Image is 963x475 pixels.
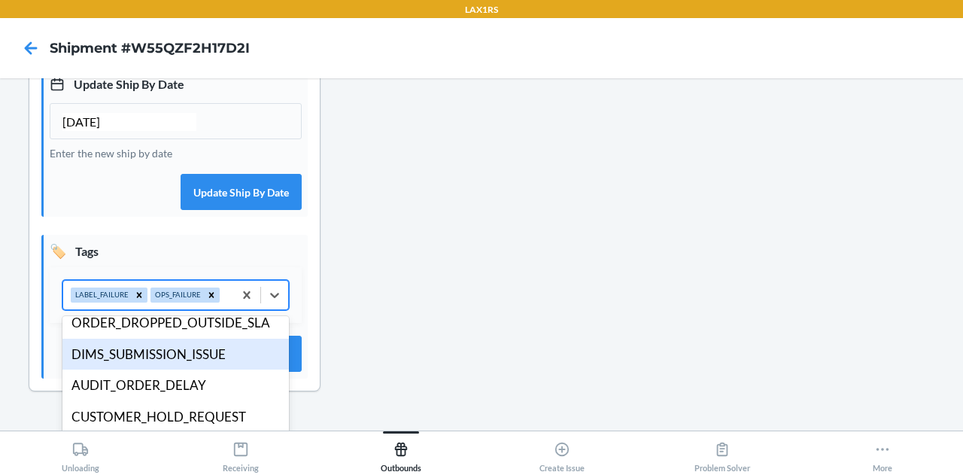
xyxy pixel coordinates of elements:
[62,401,289,433] div: CUSTOMER_HOLD_REQUEST
[873,435,892,473] div: More
[694,435,750,473] div: Problem Solver
[539,435,585,473] div: Create Issue
[50,38,250,58] h4: Shipment #W55QZF2H17D2I
[223,435,259,473] div: Receiving
[481,431,642,473] button: Create Issue
[642,431,802,473] button: Problem Solver
[62,435,99,473] div: Unloading
[62,370,289,401] div: AUDIT_ORDER_DELAY
[71,288,131,303] div: LABEL_FAILURE
[50,241,66,261] span: 🏷️
[381,435,421,473] div: Outbounds
[465,3,498,17] p: LAX1RS
[62,307,289,339] div: ORDER_DROPPED_OUTSIDE_SLA
[50,241,302,261] p: Tags
[50,145,302,161] p: Enter the new ship by date
[181,174,302,210] button: Update Ship By Date
[50,74,302,94] p: Update Ship By Date
[321,431,481,473] button: Outbounds
[62,339,289,370] div: DIMS_SUBMISSION_ISSUE
[62,113,196,131] input: MM/DD/YYYY
[803,431,963,473] button: More
[160,431,320,473] button: Receiving
[150,288,203,303] div: OPS_FAILURE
